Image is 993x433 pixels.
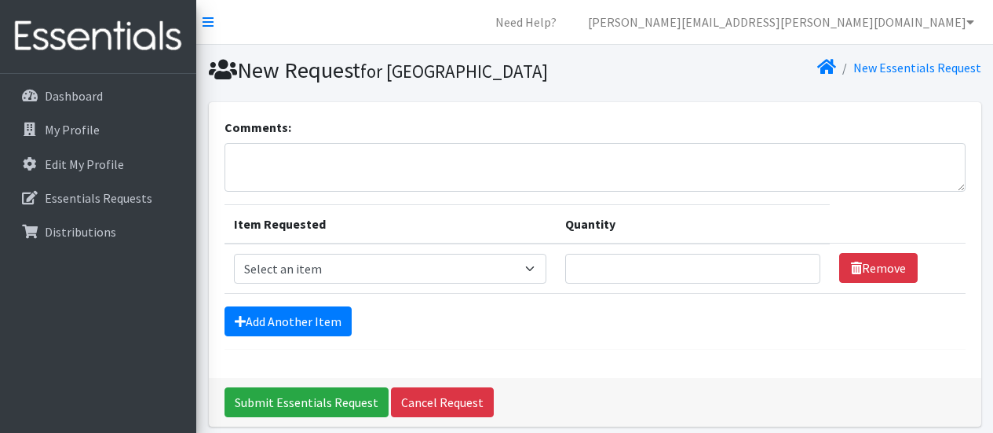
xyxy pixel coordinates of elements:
[209,57,590,84] h1: New Request
[6,149,190,180] a: Edit My Profile
[6,80,190,112] a: Dashboard
[6,182,190,214] a: Essentials Requests
[225,204,557,244] th: Item Requested
[360,60,548,83] small: for [GEOGRAPHIC_DATA]
[225,387,389,417] input: Submit Essentials Request
[391,387,494,417] a: Cancel Request
[556,204,830,244] th: Quantity
[6,114,190,145] a: My Profile
[45,88,103,104] p: Dashboard
[6,10,190,63] img: HumanEssentials
[6,216,190,248] a: Distributions
[839,253,918,283] a: Remove
[45,224,116,240] p: Distributions
[483,6,569,38] a: Need Help?
[45,156,124,172] p: Edit My Profile
[45,122,100,138] p: My Profile
[45,190,152,206] p: Essentials Requests
[225,306,352,336] a: Add Another Item
[853,60,981,75] a: New Essentials Request
[225,118,291,137] label: Comments:
[575,6,987,38] a: [PERSON_NAME][EMAIL_ADDRESS][PERSON_NAME][DOMAIN_NAME]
